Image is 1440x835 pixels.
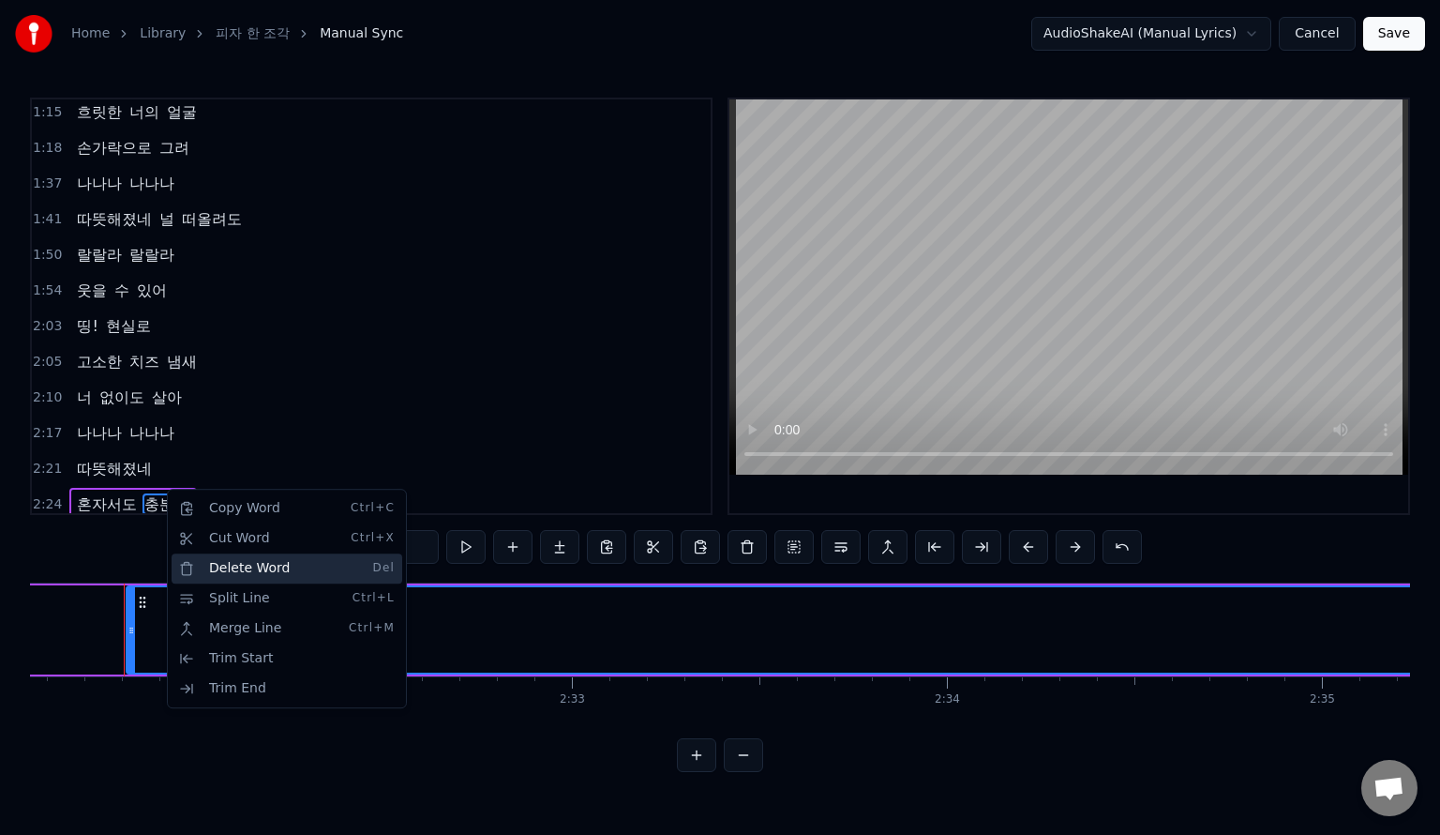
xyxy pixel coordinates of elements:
div: Split Line [172,584,402,614]
span: Ctrl+X [351,531,395,546]
div: Trim Start [172,644,402,674]
span: Del [372,561,395,576]
span: Ctrl+M [349,621,395,636]
div: Delete Word [172,554,402,584]
span: Ctrl+C [351,501,395,516]
div: Cut Word [172,524,402,554]
div: Merge Line [172,614,402,644]
div: Copy Word [172,493,402,524]
div: Trim End [172,674,402,704]
span: Ctrl+L [352,591,395,606]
